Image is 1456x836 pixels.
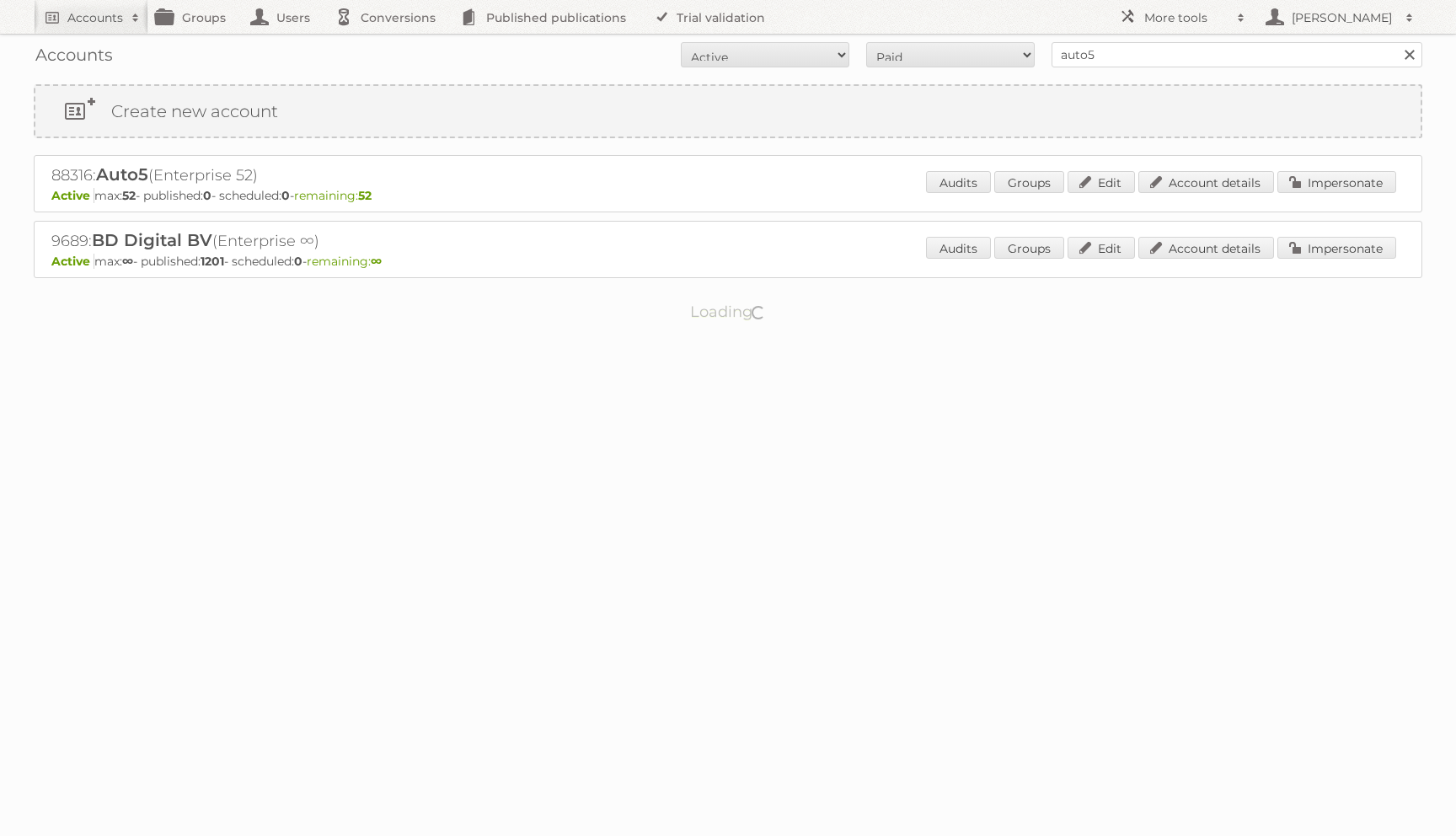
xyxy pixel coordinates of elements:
p: max: - published: - scheduled: - [51,188,1405,203]
a: Account details [1138,237,1274,259]
h2: 88316: (Enterprise 52) [51,164,641,186]
a: Groups [994,237,1064,259]
span: remaining: [307,254,382,269]
h2: [PERSON_NAME] [1287,9,1397,26]
span: Auto5 [96,164,148,185]
strong: 52 [358,188,372,203]
a: Groups [994,171,1064,193]
span: remaining: [294,188,372,203]
strong: 0 [203,188,211,203]
a: Account details [1138,171,1274,193]
a: Impersonate [1277,171,1396,193]
strong: 0 [281,188,290,203]
a: Impersonate [1277,237,1396,259]
h2: 9689: (Enterprise ∞) [51,230,641,252]
p: Loading [637,295,820,329]
a: Audits [926,171,991,193]
a: Create new account [35,86,1421,137]
a: Audits [926,237,991,259]
h2: More tools [1144,9,1228,26]
strong: ∞ [122,254,133,269]
strong: 0 [294,254,302,269]
strong: ∞ [371,254,382,269]
strong: 1201 [201,254,224,269]
strong: 52 [122,188,136,203]
h2: Accounts [67,9,123,26]
span: Active [51,254,94,269]
a: Edit [1068,171,1135,193]
p: max: - published: - scheduled: - [51,254,1405,269]
span: Active [51,188,94,203]
span: BD Digital BV [92,230,212,250]
a: Edit [1068,237,1135,259]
